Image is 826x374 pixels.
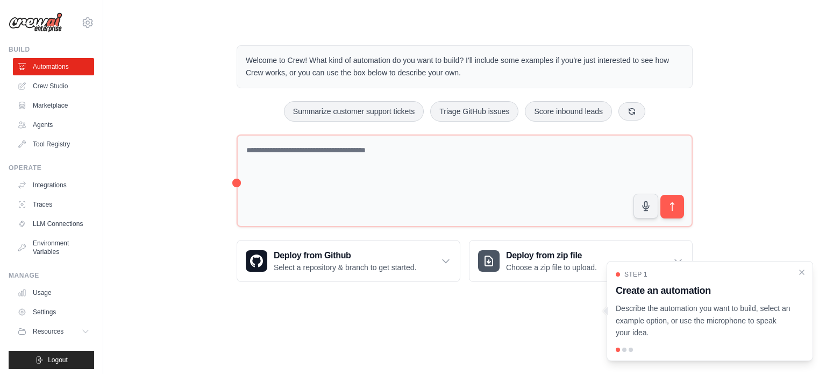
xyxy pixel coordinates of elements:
a: Settings [13,304,94,321]
a: Environment Variables [13,235,94,260]
a: Tool Registry [13,136,94,153]
button: Close walkthrough [797,268,806,277]
span: Logout [48,356,68,364]
span: Resources [33,327,63,336]
img: Logo [9,12,62,33]
a: Integrations [13,177,94,194]
a: LLM Connections [13,215,94,232]
button: Triage GitHub issues [430,101,518,122]
a: Agents [13,116,94,133]
a: Usage [13,284,94,301]
button: Logout [9,351,94,369]
h3: Deploy from Github [274,249,416,262]
h3: Create an automation [616,283,791,298]
a: Marketplace [13,97,94,114]
button: Summarize customer support tickets [284,101,424,122]
p: Describe the automation you want to build, select an example option, or use the microphone to spe... [616,302,791,339]
h3: Deploy from zip file [506,249,597,262]
div: Manage [9,271,94,280]
span: Step 1 [624,270,647,279]
p: Choose a zip file to upload. [506,262,597,273]
a: Traces [13,196,94,213]
button: Score inbound leads [525,101,612,122]
button: Resources [13,323,94,340]
div: Operate [9,164,94,172]
p: Select a repository & branch to get started. [274,262,416,273]
p: Welcome to Crew! What kind of automation do you want to build? I'll include some examples if you'... [246,54,683,79]
a: Automations [13,58,94,75]
div: Build [9,45,94,54]
a: Crew Studio [13,77,94,95]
